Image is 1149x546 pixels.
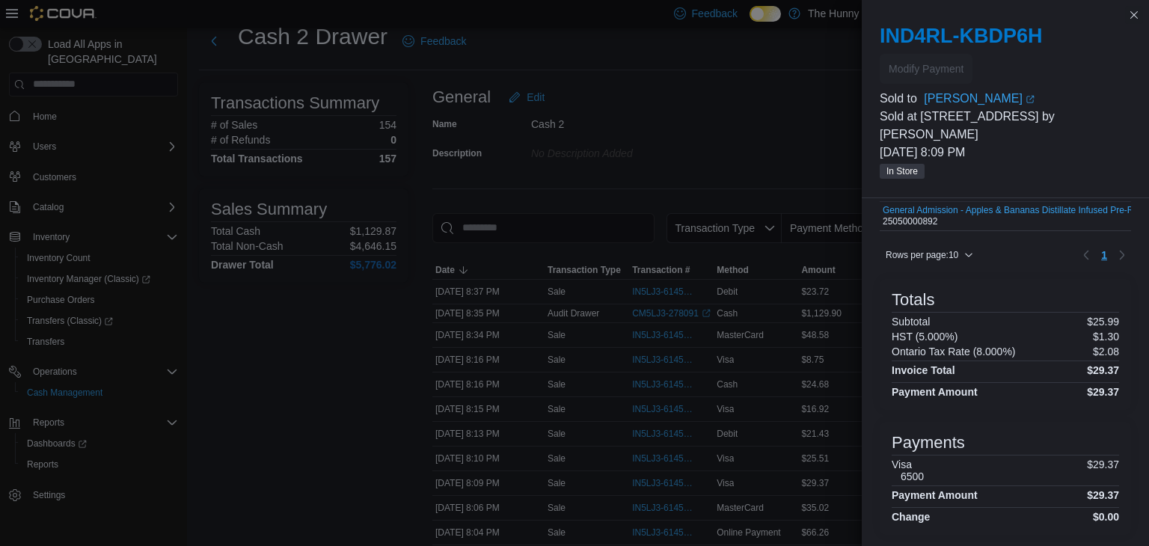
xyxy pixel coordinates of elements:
h4: $29.37 [1087,364,1119,376]
h3: Totals [892,291,934,309]
p: $2.08 [1093,346,1119,358]
span: 1 [1101,248,1107,263]
p: $25.99 [1087,316,1119,328]
h4: Payment Amount [892,386,978,398]
h6: Ontario Tax Rate (8.000%) [892,346,1016,358]
span: In Store [880,164,925,179]
h3: Payments [892,434,965,452]
span: Rows per page : 10 [886,249,958,261]
svg: External link [1026,95,1035,104]
button: Rows per page:10 [880,246,979,264]
p: $29.37 [1087,458,1119,482]
button: Close this dialog [1125,6,1143,24]
button: Page 1 of 1 [1095,243,1113,267]
a: [PERSON_NAME]External link [924,90,1131,108]
p: [DATE] 8:09 PM [880,144,1131,162]
h4: Invoice Total [892,364,955,376]
nav: Pagination for table: MemoryTable from EuiInMemoryTable [1077,243,1131,267]
h6: Subtotal [892,316,930,328]
span: In Store [886,165,918,178]
button: Modify Payment [880,54,972,84]
h4: Change [892,511,930,523]
h4: $29.37 [1087,386,1119,398]
ul: Pagination for table: MemoryTable from EuiInMemoryTable [1095,243,1113,267]
h4: Payment Amount [892,489,978,501]
h6: HST (5.000%) [892,331,957,343]
span: Modify Payment [889,61,963,76]
button: Previous page [1077,246,1095,264]
h6: 6500 [901,470,924,482]
h4: $0.00 [1093,511,1119,523]
p: Sold at [STREET_ADDRESS] by [PERSON_NAME] [880,108,1131,144]
h6: Visa [892,458,924,470]
h4: $29.37 [1087,489,1119,501]
button: Next page [1113,246,1131,264]
div: Sold to [880,90,921,108]
p: $1.30 [1093,331,1119,343]
h2: IND4RL-KBDP6H [880,24,1131,48]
